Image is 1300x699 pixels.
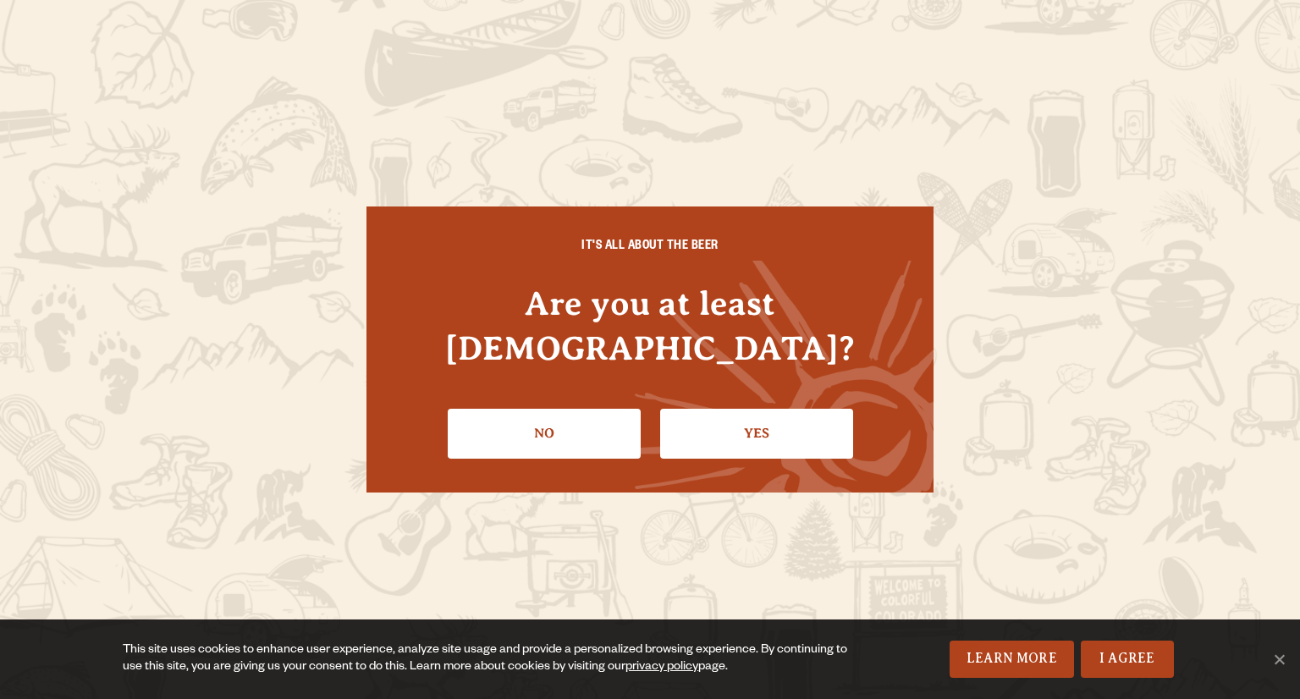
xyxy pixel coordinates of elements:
a: privacy policy [625,661,698,674]
div: This site uses cookies to enhance user experience, analyze site usage and provide a personalized ... [123,642,852,676]
a: I Agree [1081,641,1174,678]
a: No [448,409,641,458]
a: Learn More [950,641,1074,678]
span: No [1270,651,1287,668]
a: Confirm I'm 21 or older [660,409,853,458]
h4: Are you at least [DEMOGRAPHIC_DATA]? [400,281,900,371]
h6: IT'S ALL ABOUT THE BEER [400,240,900,256]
